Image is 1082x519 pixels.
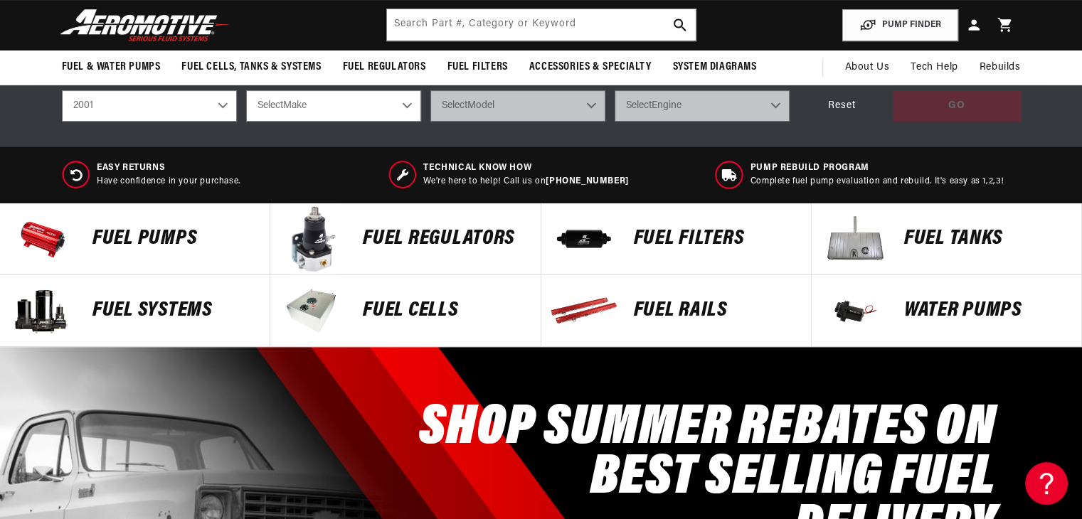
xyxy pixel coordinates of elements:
p: Fuel Systems [92,300,255,321]
p: FUEL REGULATORS [363,228,526,250]
span: Fuel Cells, Tanks & Systems [181,60,321,75]
a: FUEL FILTERS FUEL FILTERS [541,203,812,275]
a: [PHONE_NUMBER] [546,177,628,186]
summary: System Diagrams [662,50,768,84]
select: Engine [615,90,790,122]
span: Easy Returns [97,162,240,174]
summary: Fuel Regulators [332,50,437,84]
p: We’re here to help! Call us on [423,176,628,188]
a: FUEL REGULATORS FUEL REGULATORS [270,203,541,275]
p: Water Pumps [904,300,1067,321]
p: Fuel Pumps [92,228,255,250]
img: FUEL Rails [548,275,620,346]
img: Fuel Tanks [819,203,890,274]
button: PUMP FINDER [842,9,958,41]
img: FUEL REGULATORS [277,203,349,274]
span: About Us [844,62,889,73]
span: Rebuilds [980,60,1021,75]
p: Fuel Tanks [904,228,1067,250]
input: Search by Part Number, Category or Keyword [387,9,696,41]
select: Make [246,90,421,122]
a: About Us [834,50,900,85]
span: Accessories & Specialty [529,60,652,75]
a: FUEL Rails FUEL Rails [541,275,812,347]
summary: Fuel Filters [437,50,519,84]
img: FUEL FILTERS [548,203,620,274]
span: Pump Rebuild program [750,162,1004,174]
summary: Fuel Cells, Tanks & Systems [171,50,332,84]
p: FUEL FILTERS [634,228,797,250]
p: FUEL Rails [634,300,797,321]
span: Tech Help [911,60,958,75]
p: Complete fuel pump evaluation and rebuild. It's easy as 1,2,3! [750,176,1004,188]
summary: Fuel & Water Pumps [51,50,171,84]
img: Aeromotive [56,9,234,42]
img: Fuel Pumps [7,203,78,274]
a: FUEL Cells FUEL Cells [270,275,541,347]
select: Model [430,90,605,122]
span: Technical Know How [423,162,628,174]
summary: Accessories & Specialty [519,50,662,84]
a: Water Pumps Water Pumps [812,275,1082,347]
span: System Diagrams [673,60,757,75]
summary: Rebuilds [969,50,1031,85]
select: Year [62,90,237,122]
p: Have confidence in your purchase. [97,176,240,188]
p: FUEL Cells [363,300,526,321]
img: Fuel Systems [7,275,78,346]
a: Fuel Tanks Fuel Tanks [812,203,1082,275]
span: Fuel Regulators [343,60,426,75]
span: Fuel Filters [447,60,508,75]
div: Reset [799,90,886,122]
img: FUEL Cells [277,275,349,346]
img: Water Pumps [819,275,890,346]
span: Fuel & Water Pumps [62,60,161,75]
button: search button [664,9,696,41]
summary: Tech Help [900,50,968,85]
